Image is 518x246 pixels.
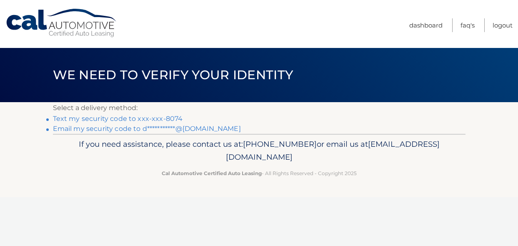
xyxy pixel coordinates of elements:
[58,138,460,164] p: If you need assistance, please contact us at: or email us at
[493,18,513,32] a: Logout
[243,139,317,149] span: [PHONE_NUMBER]
[53,102,465,114] p: Select a delivery method:
[53,67,293,83] span: We need to verify your identity
[5,8,118,38] a: Cal Automotive
[58,169,460,178] p: - All Rights Reserved - Copyright 2025
[409,18,443,32] a: Dashboard
[53,115,183,123] a: Text my security code to xxx-xxx-8074
[162,170,262,176] strong: Cal Automotive Certified Auto Leasing
[460,18,475,32] a: FAQ's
